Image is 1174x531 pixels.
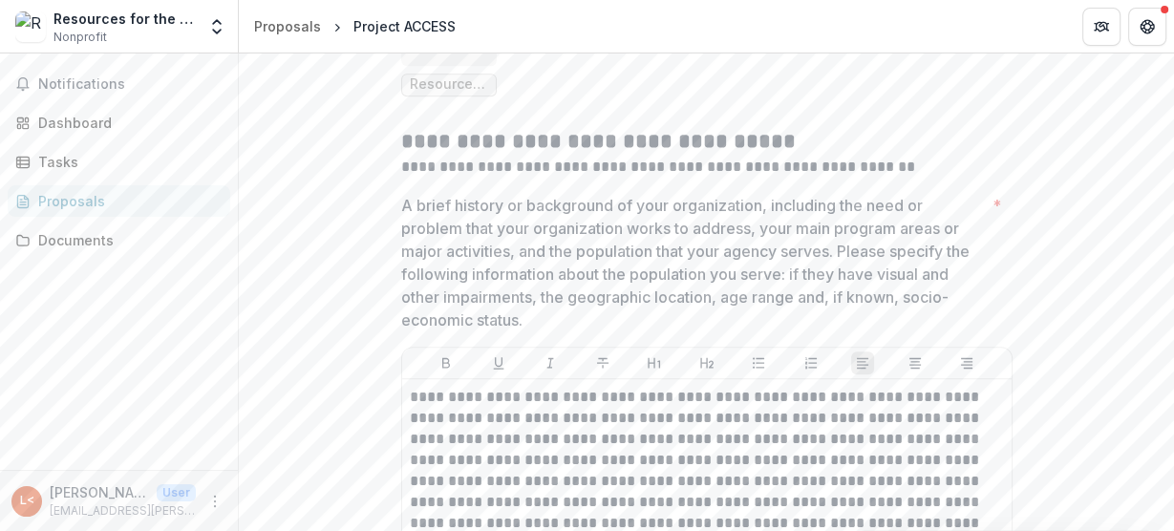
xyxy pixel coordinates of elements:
[8,146,230,178] a: Tasks
[38,152,215,172] div: Tasks
[747,351,770,374] button: Bullet List
[38,230,215,250] div: Documents
[435,351,458,374] button: Bold
[800,351,822,374] button: Ordered List
[353,16,456,36] div: Project ACCESS
[53,9,196,29] div: Resources for the Blind, Inc.
[15,11,46,42] img: Resources for the Blind, Inc.
[53,29,107,46] span: Nonprofit
[246,12,329,40] a: Proposals
[38,76,223,93] span: Notifications
[203,8,230,46] button: Open entity switcher
[1082,8,1121,46] button: Partners
[50,502,196,520] p: [EMAIL_ADDRESS][PERSON_NAME][DOMAIN_NAME]
[955,351,978,374] button: Align Right
[851,351,874,374] button: Align Left
[246,12,463,40] nav: breadcrumb
[539,351,562,374] button: Italicize
[38,113,215,133] div: Dashboard
[591,351,614,374] button: Strike
[8,185,230,217] a: Proposals
[904,351,927,374] button: Align Center
[487,351,510,374] button: Underline
[203,490,226,513] button: More
[401,194,985,331] p: A brief history or background of your organization, including the need or problem that your organ...
[1128,8,1166,46] button: Get Help
[410,76,488,93] span: Resources for the Blind Project ACCESS Cover Letter.pdf
[20,495,34,507] div: Lorinda De Vera-Ang <rbi.lorinda@gmail.com> <rbi.lorinda@gmail.com>
[8,224,230,256] a: Documents
[8,107,230,138] a: Dashboard
[50,482,149,502] p: [PERSON_NAME]-Ang <[EMAIL_ADDRESS][PERSON_NAME][DOMAIN_NAME]> <[DOMAIN_NAME][EMAIL_ADDRESS][PERSO...
[254,16,321,36] div: Proposals
[695,351,718,374] button: Heading 2
[8,69,230,99] button: Notifications
[643,351,666,374] button: Heading 1
[38,191,215,211] div: Proposals
[157,484,196,501] p: User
